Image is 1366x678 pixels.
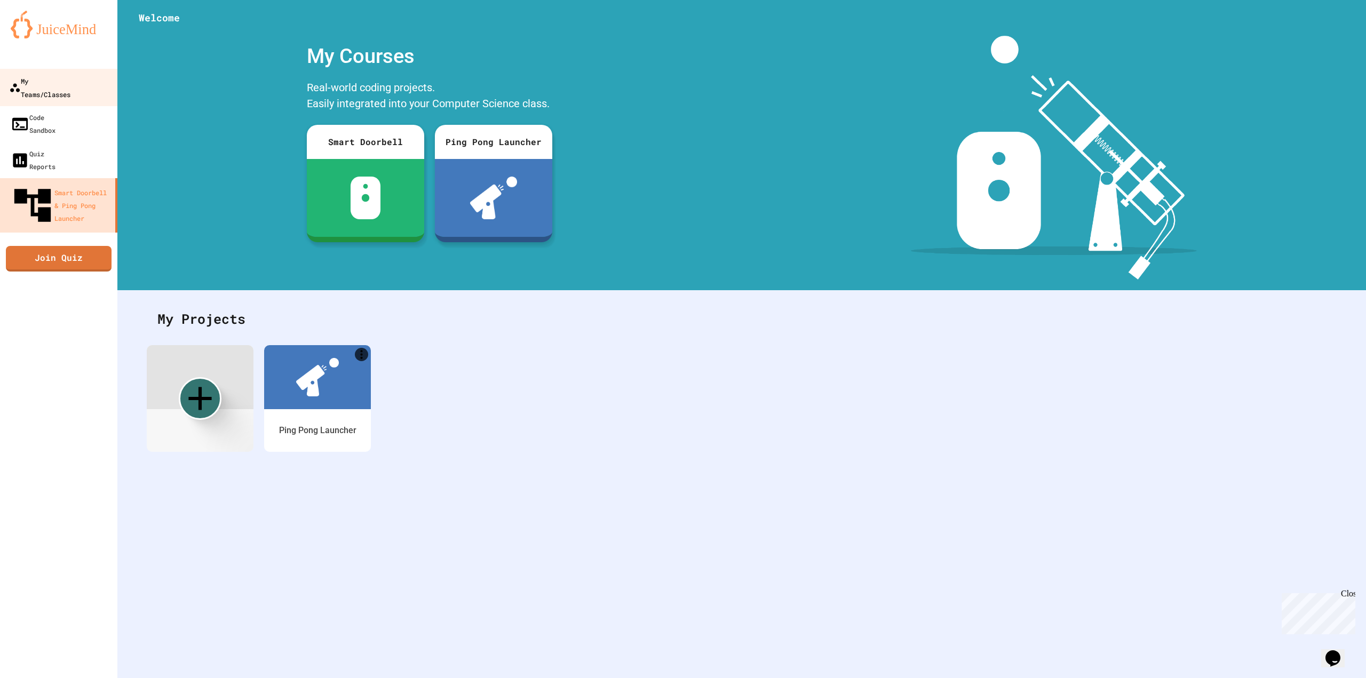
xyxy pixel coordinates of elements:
[301,36,558,77] div: My Courses
[1321,635,1355,667] iframe: chat widget
[264,345,371,452] a: MorePing Pong Launcher
[307,125,424,159] div: Smart Doorbell
[355,348,368,361] a: More
[11,11,107,38] img: logo-orange.svg
[179,377,221,420] div: Create new
[11,111,55,137] div: Code Sandbox
[279,424,356,437] div: Ping Pong Launcher
[6,246,112,272] a: Join Quiz
[911,36,1197,280] img: banner-image-my-projects.png
[470,177,518,219] img: ppl-with-ball.png
[11,184,111,227] div: Smart Doorbell & Ping Pong Launcher
[351,177,381,219] img: sdb-white.svg
[435,125,552,159] div: Ping Pong Launcher
[296,358,339,396] img: ppl-with-ball.png
[301,77,558,117] div: Real-world coding projects. Easily integrated into your Computer Science class.
[147,298,1337,340] div: My Projects
[4,4,74,68] div: Chat with us now!Close
[11,147,55,173] div: Quiz Reports
[9,74,70,100] div: My Teams/Classes
[1277,589,1355,634] iframe: chat widget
